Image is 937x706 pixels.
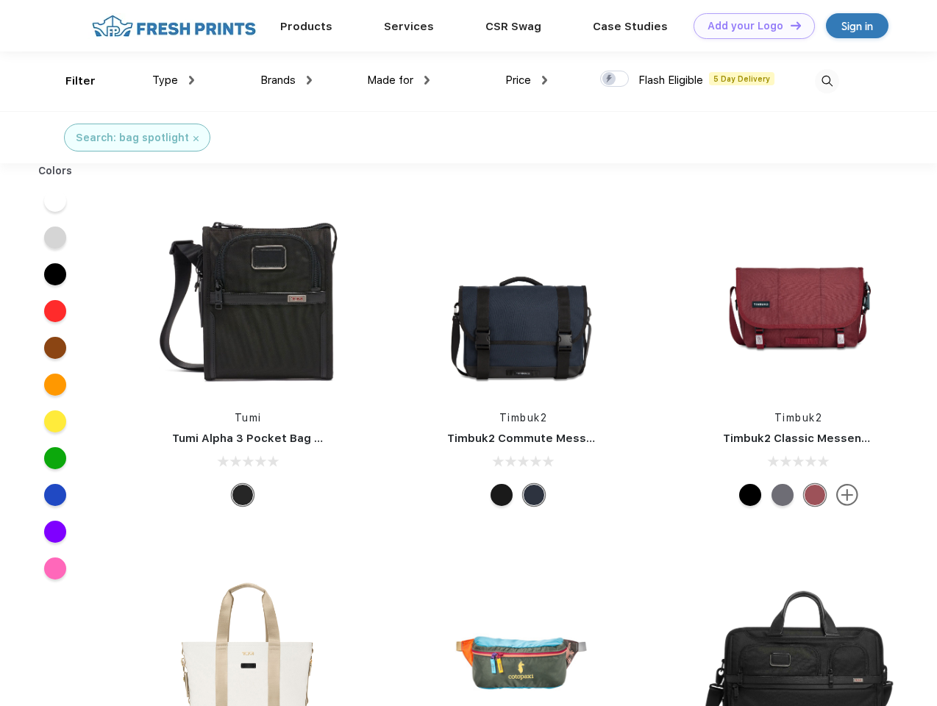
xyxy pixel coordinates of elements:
div: Colors [27,163,84,179]
div: Eco Black [739,484,761,506]
div: Add your Logo [708,20,783,32]
img: desktop_search.svg [815,69,839,93]
a: Tumi [235,412,262,424]
img: dropdown.png [542,76,547,85]
a: Timbuk2 [774,412,823,424]
img: fo%20logo%202.webp [88,13,260,39]
span: Made for [367,74,413,87]
div: Eco Army Pop [772,484,794,506]
a: Sign in [826,13,888,38]
a: Products [280,20,332,33]
span: 5 Day Delivery [709,72,774,85]
img: func=resize&h=266 [425,200,621,396]
img: filter_cancel.svg [193,136,199,141]
div: Eco Black [491,484,513,506]
div: Eco Collegiate Red [804,484,826,506]
a: Timbuk2 Classic Messenger Bag [723,432,905,445]
img: dropdown.png [189,76,194,85]
div: Black [232,484,254,506]
a: Tumi Alpha 3 Pocket Bag Small [172,432,344,445]
div: Eco Nautical [523,484,545,506]
div: Filter [65,73,96,90]
img: func=resize&h=266 [701,200,897,396]
img: func=resize&h=266 [150,200,346,396]
span: Type [152,74,178,87]
img: more.svg [836,484,858,506]
img: dropdown.png [424,76,430,85]
span: Flash Eligible [638,74,703,87]
img: DT [791,21,801,29]
img: dropdown.png [307,76,312,85]
a: Timbuk2 [499,412,548,424]
span: Brands [260,74,296,87]
span: Price [505,74,531,87]
div: Search: bag spotlight [76,130,189,146]
a: Timbuk2 Commute Messenger Bag [447,432,644,445]
div: Sign in [841,18,873,35]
